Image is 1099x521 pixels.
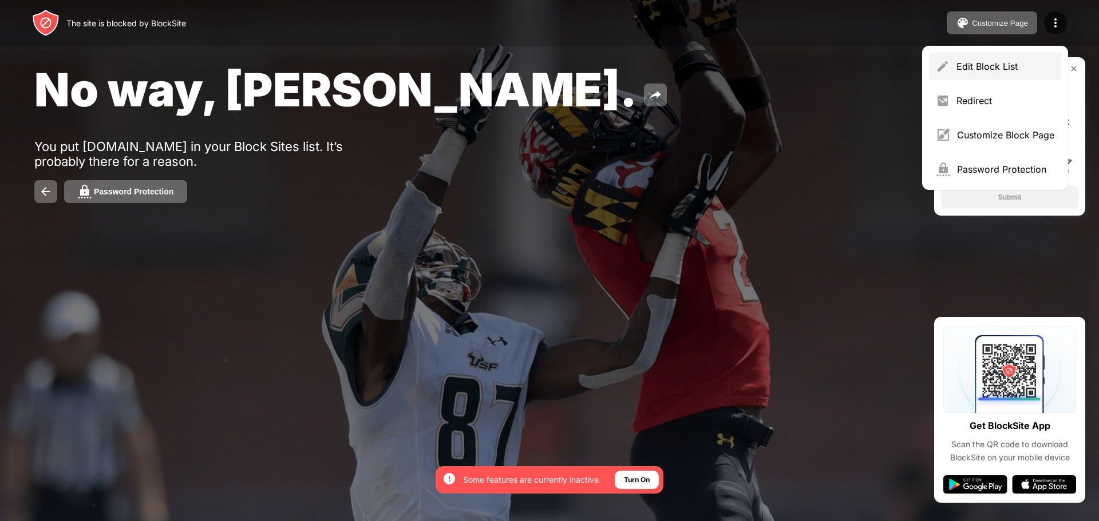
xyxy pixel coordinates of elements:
img: password.svg [78,185,92,198]
img: menu-icon.svg [1049,16,1062,30]
button: Password Protection [64,180,187,203]
img: google-play.svg [943,475,1007,494]
img: pallet.svg [956,16,970,30]
div: Customize Block Page [957,129,1054,141]
div: Password Protection [957,164,1054,175]
div: Scan the QR code to download BlockSite on your mobile device [943,438,1076,464]
div: Edit Block List [956,61,1054,72]
span: No way, [PERSON_NAME]. [34,62,637,117]
img: error-circle-white.svg [442,472,456,486]
img: menu-password.svg [936,162,950,176]
div: Redirect [956,95,1054,106]
button: Submit [941,186,1078,209]
img: menu-customize.svg [936,128,950,142]
img: menu-redirect.svg [936,94,950,108]
div: Customize Page [972,19,1028,27]
div: Some features are currently inactive. [463,474,601,486]
div: Password Protection [94,187,173,196]
img: qrcode.svg [943,326,1076,413]
div: Turn On [624,474,650,486]
div: You put [DOMAIN_NAME] in your Block Sites list. It’s probably there for a reason. [34,139,388,169]
button: Customize Page [947,11,1037,34]
img: back.svg [39,185,53,198]
img: app-store.svg [1012,475,1076,494]
img: share.svg [649,88,662,102]
img: menu-pencil.svg [936,59,950,73]
div: Get BlockSite App [970,417,1050,434]
div: The site is blocked by BlockSite [66,18,186,28]
img: header-logo.svg [32,9,60,37]
img: rate-us-close.svg [1069,64,1078,73]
